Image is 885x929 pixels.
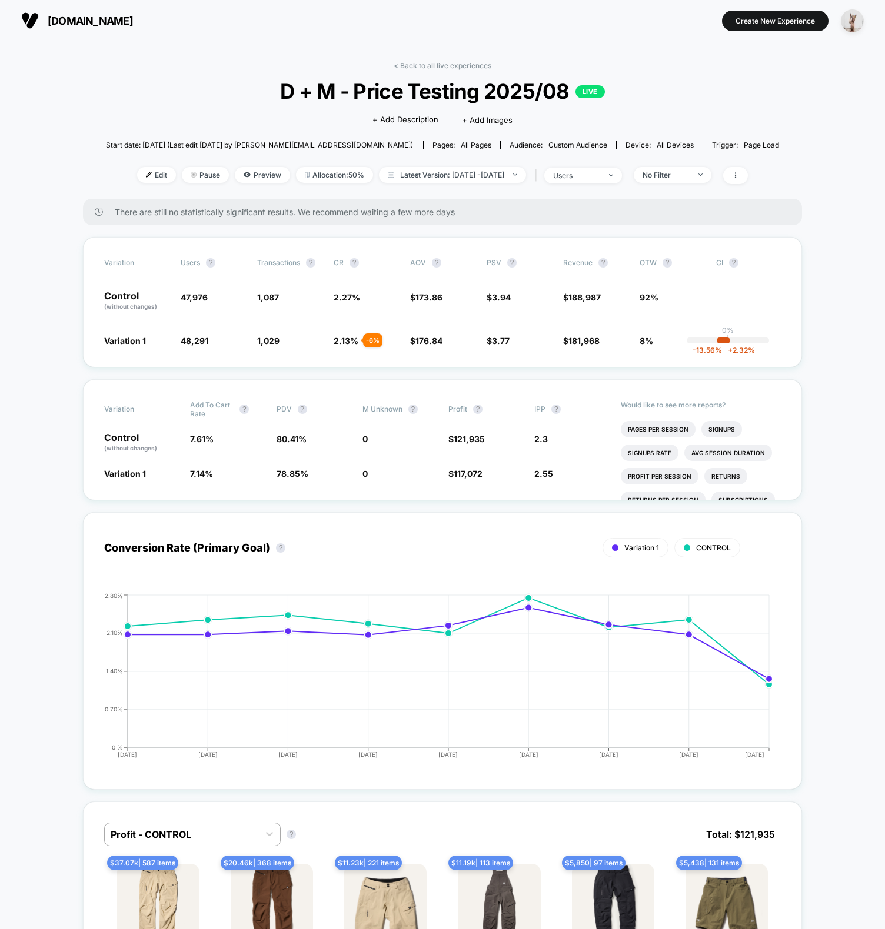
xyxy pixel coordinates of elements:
tspan: [DATE] [680,751,699,758]
img: calendar [388,172,394,178]
span: 3.94 [492,292,511,302]
button: ? [287,830,296,839]
span: $ [448,434,485,444]
tspan: [DATE] [118,751,137,758]
span: Revenue [563,258,593,267]
button: ppic [837,9,867,33]
span: [DOMAIN_NAME] [48,15,133,27]
span: $ [410,336,442,346]
tspan: [DATE] [198,751,217,758]
span: 181,968 [568,336,600,346]
tspan: 2.10% [107,629,123,636]
button: ? [507,258,517,268]
span: Custom Audience [548,141,607,149]
button: ? [663,258,672,268]
span: $ [448,469,483,479]
span: IPP [534,405,545,413]
span: $ [487,336,510,346]
span: Variation [104,258,169,268]
span: $ [487,292,511,302]
span: 117,072 [454,469,483,479]
span: + [728,346,733,355]
p: Would like to see more reports? [621,400,781,409]
span: There are still no statistically significant results. We recommend waiting a few more days [115,207,778,217]
tspan: [DATE] [358,751,378,758]
span: 2.13 % [334,336,358,346]
img: end [191,172,197,178]
span: 80.41 % [277,434,307,444]
span: OTW [640,258,704,268]
button: [DOMAIN_NAME] [18,11,137,30]
p: Control [104,433,178,453]
button: ? [306,258,315,268]
span: Variation 1 [624,543,659,552]
span: M Unknown [362,405,402,413]
span: 121,935 [454,434,485,444]
span: Variation [104,400,169,418]
span: all pages [461,141,491,149]
tspan: [DATE] [519,751,538,758]
span: Total: $ 121,935 [700,823,781,846]
span: Page Load [744,141,779,149]
span: -13.56 % [693,346,722,355]
button: ? [473,405,483,414]
div: CONVERSION_RATE [92,592,769,768]
span: Variation 1 [104,469,146,479]
span: + Add Images [462,115,513,125]
span: Add To Cart Rate [190,400,234,418]
span: CR [334,258,344,267]
li: Returns [704,468,747,484]
span: Start date: [DATE] (Last edit [DATE] by [PERSON_NAME][EMAIL_ADDRESS][DOMAIN_NAME]) [106,141,413,149]
img: ppic [841,9,864,32]
button: ? [729,258,738,268]
span: 0 [362,469,368,479]
button: ? [408,405,418,414]
span: Variation 1 [104,336,146,346]
tspan: 0.70% [105,706,123,713]
span: 48,291 [181,336,208,346]
span: 78.85 % [277,469,308,479]
li: Subscriptions [711,492,775,508]
span: 92% [640,292,658,302]
img: edit [146,172,152,178]
span: Profit [448,405,467,413]
span: AOV [410,258,426,267]
tspan: [DATE] [599,751,618,758]
span: 1,087 [257,292,279,302]
li: Profit Per Session [621,468,698,484]
span: 8% [640,336,653,346]
span: $ 20.46k | 368 items [221,856,294,870]
div: users [553,171,600,180]
span: CONTROL [696,543,731,552]
span: 7.14 % [190,469,213,479]
span: 1,029 [257,336,280,346]
span: $ [410,292,442,302]
a: < Back to all live experiences [394,61,491,70]
span: 7.61 % [190,434,214,444]
span: | [532,167,544,184]
span: $ [563,292,601,302]
div: - 6 % [363,333,382,347]
span: 2.3 [534,434,548,444]
span: $ [563,336,600,346]
img: Visually logo [21,12,39,29]
div: Audience: [510,141,607,149]
span: Device: [616,141,703,149]
button: ? [298,405,307,414]
button: ? [598,258,608,268]
span: $ 11.23k | 221 items [335,856,402,870]
button: ? [276,543,285,553]
div: No Filter [643,171,690,179]
tspan: 0 % [112,744,123,751]
img: end [698,173,703,176]
div: Trigger: [712,141,779,149]
tspan: [DATE] [439,751,458,758]
button: ? [206,258,215,268]
span: Edit [137,167,176,183]
span: 2.32 % [722,346,755,355]
span: Latest Version: [DATE] - [DATE] [379,167,526,183]
div: Pages: [432,141,491,149]
span: 2.55 [534,469,553,479]
li: Signups [701,421,742,437]
button: Create New Experience [722,11,829,31]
